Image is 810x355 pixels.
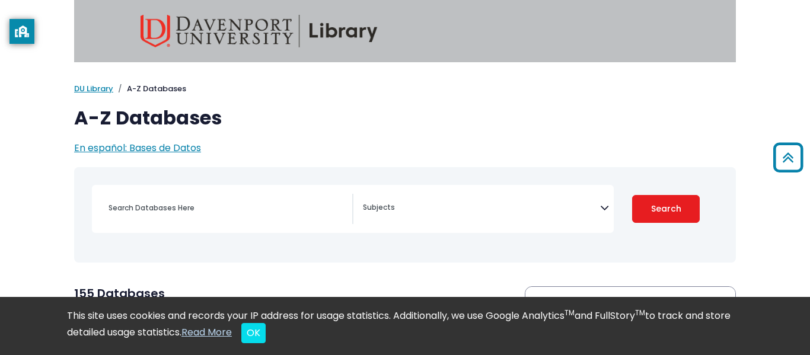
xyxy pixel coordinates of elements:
[67,309,743,343] div: This site uses cookies and records your IP address for usage statistics. Additionally, we use Goo...
[74,141,201,155] a: En español: Bases de Datos
[363,204,600,213] textarea: Search
[74,285,165,302] span: 155 Databases
[101,199,352,216] input: Search database by title or keyword
[181,325,232,339] a: Read More
[74,167,736,263] nav: Search filters
[565,308,575,318] sup: TM
[632,195,700,223] button: Submit for Search Results
[74,107,736,129] h1: A-Z Databases
[141,15,378,47] img: Davenport University Library
[74,83,113,94] a: DU Library
[769,148,807,167] a: Back to Top
[74,83,736,95] nav: breadcrumb
[241,323,266,343] button: Close
[9,19,34,44] button: privacy banner
[113,83,186,95] li: A-Z Databases
[525,287,735,320] button: Icon Legend
[635,308,645,318] sup: TM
